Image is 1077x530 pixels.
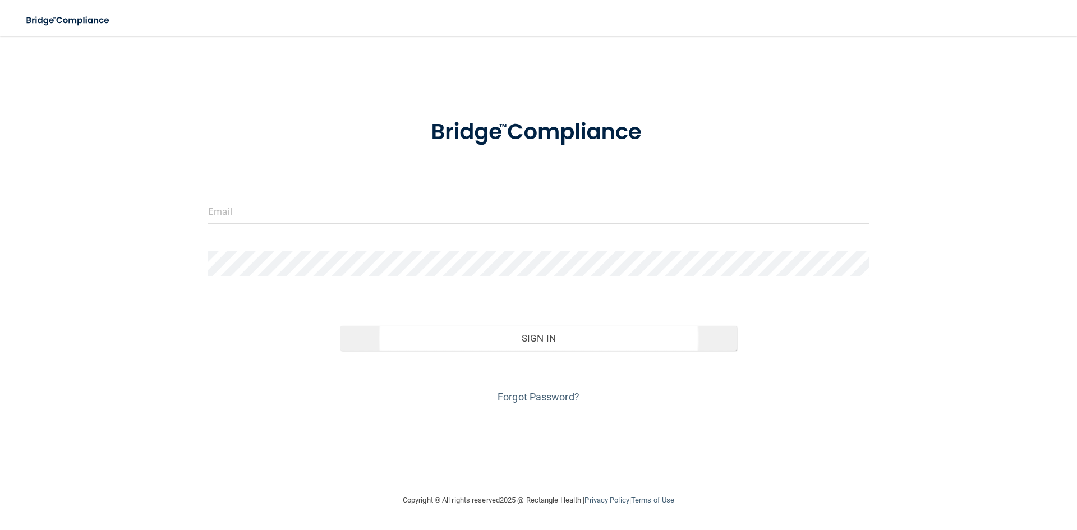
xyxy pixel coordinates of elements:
[334,482,743,518] div: Copyright © All rights reserved 2025 @ Rectangle Health | |
[408,103,669,162] img: bridge_compliance_login_screen.278c3ca4.svg
[498,391,579,403] a: Forgot Password?
[631,496,674,504] a: Terms of Use
[584,496,629,504] a: Privacy Policy
[17,9,120,32] img: bridge_compliance_login_screen.278c3ca4.svg
[208,199,869,224] input: Email
[340,326,737,351] button: Sign In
